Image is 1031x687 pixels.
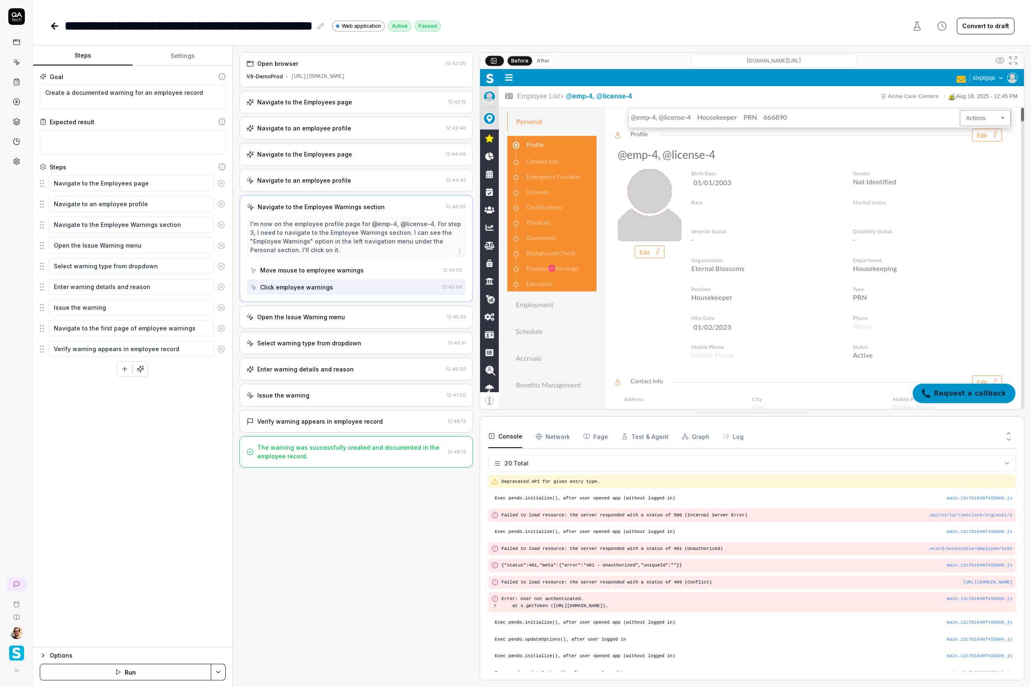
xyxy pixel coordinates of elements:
[415,21,441,31] div: Passed
[50,72,63,81] div: Goal
[40,651,226,660] button: Options
[495,495,1012,502] pre: Exec pendo.initialize(), after user opened app (without logged in)
[257,443,444,460] div: The warning was successfully created and documented in the employee record.
[33,46,133,66] button: Steps
[257,417,383,426] div: Verify warning appears in employee record
[448,449,466,455] time: 12:48:13
[291,73,345,80] div: [URL][DOMAIN_NAME]
[257,59,298,68] div: Open browser
[332,20,385,31] a: Web application
[9,646,24,660] img: Smartlinx Logo
[446,177,466,183] time: 12:44:42
[257,313,345,321] div: Open the Issue Warning menu
[947,619,1012,626] div: main.12c7b1646f4330e0.js
[3,607,29,621] a: Documentation
[214,258,229,275] button: Remove step
[214,320,229,337] button: Remove step
[7,578,27,591] a: New conversation
[447,314,466,320] time: 12:45:32
[536,425,570,448] button: Network
[1007,54,1020,67] button: Open in full screen
[947,636,1012,643] div: main.12c7b1646f4330e0.js
[963,579,1012,586] div: [URL][DOMAIN_NAME]
[40,299,226,316] div: Suggestions
[257,98,352,106] div: Navigate to the Employees page
[947,653,1012,660] button: main.12c7b1646f4330e0.js
[682,425,710,448] button: Graph
[133,46,232,66] button: Settings
[502,579,1012,586] pre: Failed to load resource: the server responded with a status of 409 (Conflict)
[260,266,364,275] div: Move mouse to employee warnings
[621,425,669,448] button: Test & Agent
[495,670,1012,677] pre: Exec pendo.updateOptions(), after user logged in
[214,196,229,212] button: Remove step
[495,636,1012,643] pre: Exec pendo.updateOptions(), after user logged in
[534,56,553,65] button: After
[502,478,1012,485] pre: Deprecated API for given entry type.
[932,18,952,34] button: View version history
[214,341,229,357] button: Remove step
[947,670,1012,677] button: main.12c7b1646f4330e0.js
[446,60,466,66] time: 12:42:00
[257,339,361,347] div: Select warning type from dropdown
[448,418,466,424] time: 12:48:13
[10,626,23,639] img: 704fe57e-bae9-4a0d-8bcb-c4203d9f0bb2.jpeg
[947,595,1012,603] button: main.12c7b1646f4330e0.js
[446,125,466,131] time: 12:42:48
[40,175,226,192] div: Suggestions
[247,263,466,278] button: Move mouse to employee warnings12:45:02
[40,237,226,254] div: Suggestions
[927,545,1012,552] button: …ecord/accessible/employee/3192
[447,392,466,398] time: 12:47:50
[40,258,226,275] div: Suggestions
[495,619,1012,626] pre: Exec pendo.initialize(), after user opened app (without logged in)
[50,163,66,171] div: Steps
[448,340,466,346] time: 12:45:51
[947,495,1012,502] button: main.12c7b1646f4330e0.js
[214,175,229,192] button: Remove step
[3,594,29,607] a: Book a call with us
[214,299,229,316] button: Remove step
[257,150,352,159] div: Navigate to the Employees page
[50,651,226,660] div: Options
[507,56,532,65] button: Before
[947,528,1012,535] button: main.12c7b1646f4330e0.js
[257,124,351,133] div: Navigate to an employee profile
[502,595,947,609] pre: Error: User not authenticated. at s.getToken ([URL][DOMAIN_NAME]) at s.setAuthorizationHeader ([U...
[247,280,466,295] button: Click employee warnings12:45:06
[446,151,466,157] time: 12:44:08
[502,562,1012,569] pre: {"status":401,"meta":{"error":"401 - Unauthorized","uniqueId":""}}
[342,22,381,30] span: Web application
[40,216,226,234] div: Suggestions
[246,73,283,80] div: V6-DemoProd
[214,217,229,233] button: Remove step
[443,267,462,273] time: 12:45:02
[947,562,1012,569] button: main.12c7b1646f4330e0.js
[3,639,29,662] button: Smartlinx Logo
[257,176,351,185] div: Navigate to an employee profile
[40,340,226,358] div: Suggestions
[40,664,211,680] button: Run
[258,202,385,211] div: Navigate to the Employee Warnings section
[260,283,333,292] div: Click employee warnings
[40,278,226,296] div: Suggestions
[480,69,1024,409] img: Screenshot
[40,195,226,213] div: Suggestions
[927,512,1012,519] button: …api/v1/ta/timeclock/orgLevel/1
[257,391,309,400] div: Issue the warning
[488,425,522,448] button: Console
[502,545,1012,552] pre: Failed to load resource: the server responded with a status of 401 (Unauthorized)
[257,365,354,374] div: Enter warning details and reason
[250,219,462,254] div: I'm now on the employee profile page for @emp-4, @license-4. For step 3, I need to navigate to th...
[495,653,1012,660] pre: Exec pendo.initialize(), after user opened app (without logged in)
[446,204,466,210] time: 12:45:02
[442,284,462,290] time: 12:45:06
[448,99,466,105] time: 12:42:15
